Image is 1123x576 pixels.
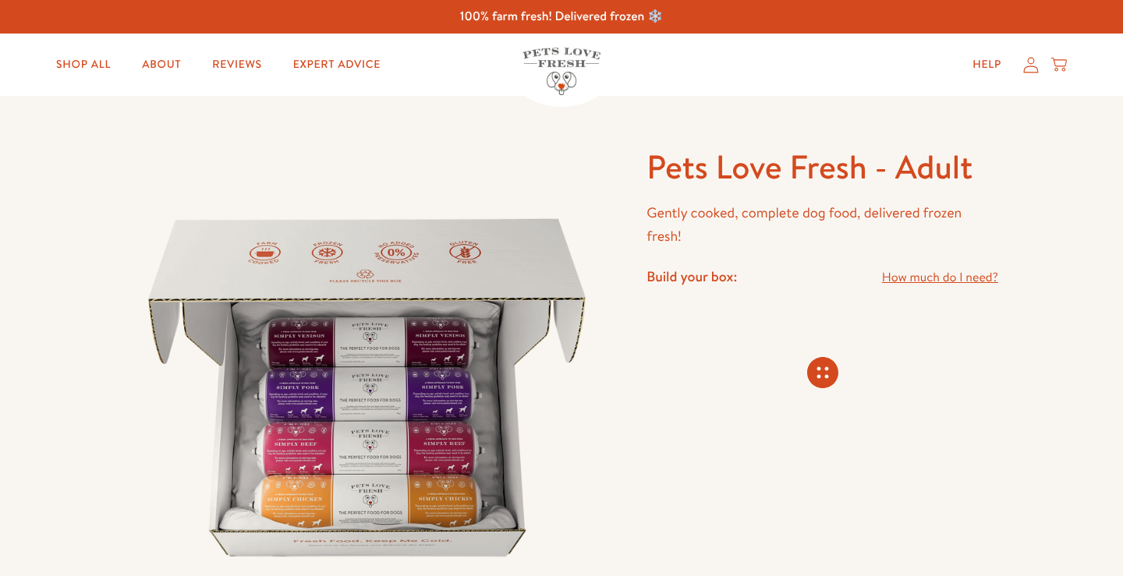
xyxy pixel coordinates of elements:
h1: Pets Love Fresh - Adult [647,146,998,189]
h4: Build your box: [647,267,737,285]
svg: Connecting store [807,357,838,388]
a: Shop All [44,49,123,80]
a: How much do I need? [882,267,998,288]
p: Gently cooked, complete dog food, delivered frozen fresh! [647,201,998,249]
a: Help [960,49,1014,80]
a: About [129,49,193,80]
a: Expert Advice [281,49,393,80]
img: Pets Love Fresh [523,48,600,95]
a: Reviews [200,49,274,80]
